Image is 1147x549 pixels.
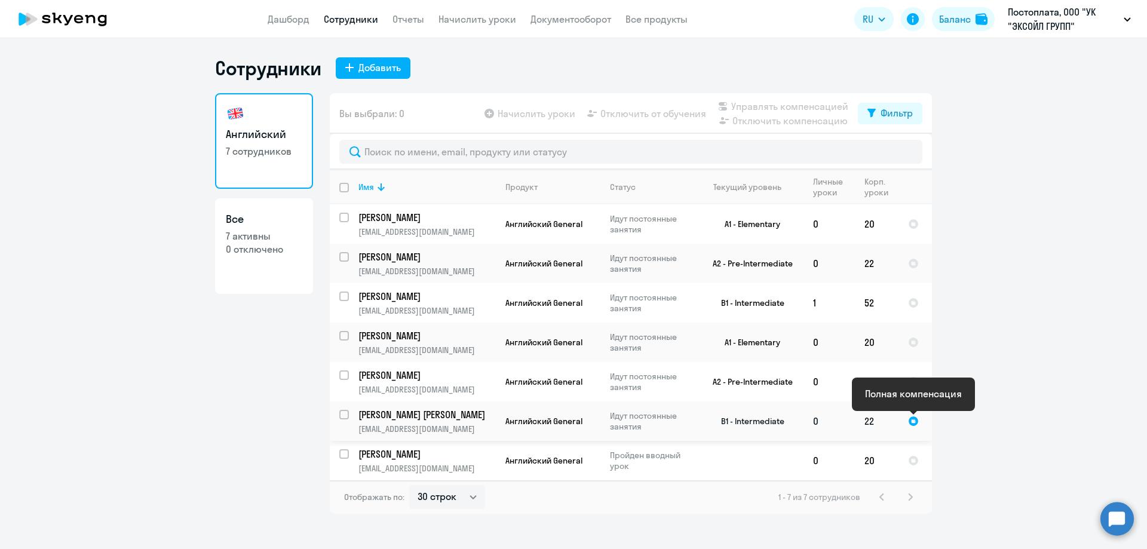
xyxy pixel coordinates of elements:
p: [PERSON_NAME] [358,250,493,263]
td: 0 [803,244,855,283]
a: [PERSON_NAME] [358,250,495,263]
a: [PERSON_NAME] [358,369,495,382]
div: Статус [610,182,692,192]
p: [EMAIL_ADDRESS][DOMAIN_NAME] [358,424,495,434]
input: Поиск по имени, email, продукту или статусу [339,140,922,164]
td: 22 [855,244,898,283]
h1: Сотрудники [215,56,321,80]
a: [PERSON_NAME] [PERSON_NAME] [358,408,495,421]
td: 52 [855,283,898,323]
span: Английский General [505,219,582,229]
div: Личные уроки [813,176,854,198]
button: Фильтр [858,103,922,124]
td: 0 [803,362,855,401]
div: Корп. уроки [864,176,898,198]
div: Полная компенсация [865,387,962,401]
a: [PERSON_NAME] [358,329,495,342]
a: Все7 активны0 отключено [215,198,313,294]
p: Идут постоянные занятия [610,410,692,432]
td: A1 - Elementary [692,323,803,362]
div: Баланс [939,12,971,26]
p: [EMAIL_ADDRESS][DOMAIN_NAME] [358,226,495,237]
td: 53 [855,362,898,401]
img: balance [976,13,987,25]
td: A2 - Pre-Intermediate [692,244,803,283]
span: 1 - 7 из 7 сотрудников [778,492,860,502]
span: Отображать по: [344,492,404,502]
div: Имя [358,182,495,192]
a: Отчеты [392,13,424,25]
div: Имя [358,182,374,192]
td: 20 [855,204,898,244]
a: Английский7 сотрудников [215,93,313,189]
div: Корп. уроки [864,176,890,198]
div: Продукт [505,182,538,192]
p: Пройден вводный урок [610,450,692,471]
p: [PERSON_NAME] [358,329,493,342]
p: 7 активны [226,229,302,243]
div: Фильтр [881,106,913,120]
span: Английский General [505,337,582,348]
td: 1 [803,283,855,323]
p: [EMAIL_ADDRESS][DOMAIN_NAME] [358,384,495,395]
p: [EMAIL_ADDRESS][DOMAIN_NAME] [358,345,495,355]
a: Начислить уроки [438,13,516,25]
button: Добавить [336,57,410,79]
p: [EMAIL_ADDRESS][DOMAIN_NAME] [358,266,495,277]
p: [EMAIL_ADDRESS][DOMAIN_NAME] [358,463,495,474]
button: Балансbalance [932,7,995,31]
p: Идут постоянные занятия [610,292,692,314]
td: 20 [855,323,898,362]
button: Постоплата, ООО "УК "ЭКСОЙЛ ГРУПП" [1002,5,1137,33]
p: Идут постоянные занятия [610,371,692,392]
td: 20 [855,441,898,480]
span: Английский General [505,376,582,387]
div: Статус [610,182,636,192]
h3: Все [226,211,302,227]
td: 0 [803,323,855,362]
a: Сотрудники [324,13,378,25]
img: english [226,104,245,123]
h3: Английский [226,127,302,142]
td: A1 - Elementary [692,204,803,244]
a: [PERSON_NAME] [358,211,495,224]
td: B1 - Intermediate [692,401,803,441]
td: 0 [803,441,855,480]
p: Идут постоянные занятия [610,332,692,353]
td: 0 [803,204,855,244]
div: Добавить [358,60,401,75]
a: Дашборд [268,13,309,25]
p: [PERSON_NAME] [358,211,493,224]
p: 0 отключено [226,243,302,256]
span: RU [863,12,873,26]
p: [EMAIL_ADDRESS][DOMAIN_NAME] [358,305,495,316]
span: Вы выбрали: 0 [339,106,404,121]
p: Идут постоянные занятия [610,253,692,274]
td: B1 - Intermediate [692,283,803,323]
p: 7 сотрудников [226,145,302,158]
a: [PERSON_NAME] [358,447,495,461]
span: Английский General [505,258,582,269]
a: Документооборот [530,13,611,25]
span: Английский General [505,297,582,308]
td: A2 - Pre-Intermediate [692,362,803,401]
span: Английский General [505,455,582,466]
td: 0 [803,401,855,441]
div: Личные уроки [813,176,847,198]
a: Все продукты [625,13,688,25]
p: Идут постоянные занятия [610,213,692,235]
div: Текущий уровень [702,182,803,192]
p: [PERSON_NAME] [358,369,493,382]
td: 22 [855,401,898,441]
p: [PERSON_NAME] [358,447,493,461]
button: RU [854,7,894,31]
span: Английский General [505,416,582,427]
div: Текущий уровень [713,182,781,192]
p: [PERSON_NAME] [358,290,493,303]
p: Постоплата, ООО "УК "ЭКСОЙЛ ГРУПП" [1008,5,1119,33]
p: [PERSON_NAME] [PERSON_NAME] [358,408,493,421]
div: Продукт [505,182,600,192]
a: [PERSON_NAME] [358,290,495,303]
